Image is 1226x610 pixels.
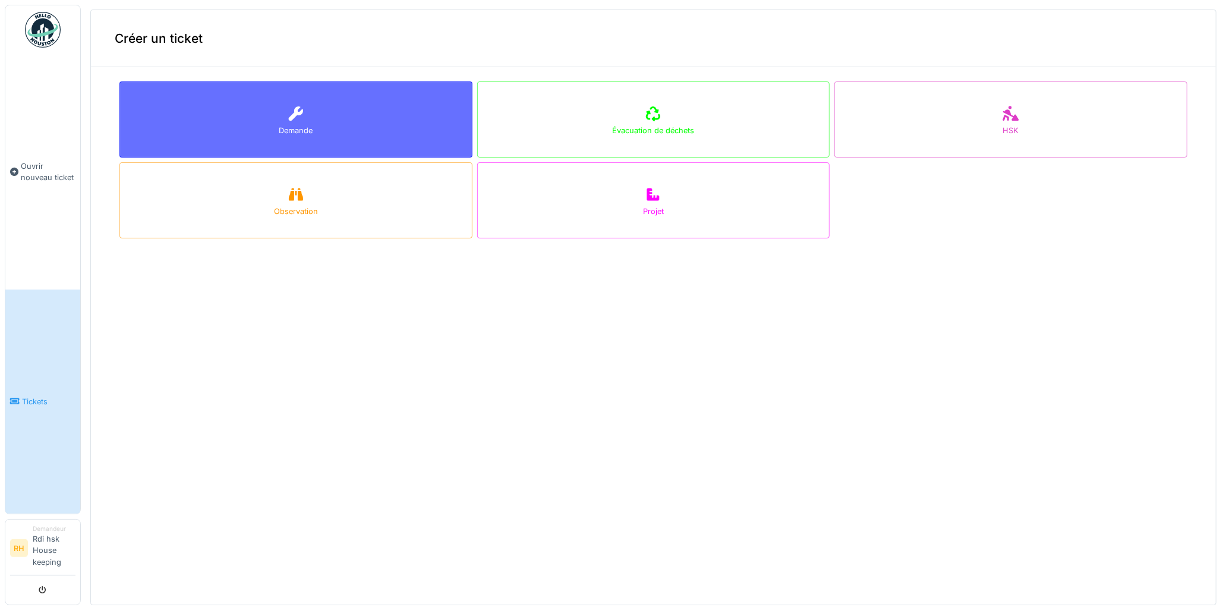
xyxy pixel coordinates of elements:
span: Tickets [22,396,75,407]
div: Demande [279,125,313,136]
div: Évacuation de déchets [612,125,694,136]
div: Observation [274,206,318,217]
img: Badge_color-CXgf-gQk.svg [25,12,61,48]
span: Ouvrir nouveau ticket [21,161,75,183]
li: Rdi hsk House keeping [33,524,75,573]
div: Créer un ticket [91,10,1216,67]
a: Tickets [5,290,80,514]
a: RH DemandeurRdi hsk House keeping [10,524,75,576]
div: Projet [643,206,664,217]
div: Demandeur [33,524,75,533]
li: RH [10,539,28,557]
a: Ouvrir nouveau ticket [5,54,80,290]
div: HSK [1003,125,1019,136]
